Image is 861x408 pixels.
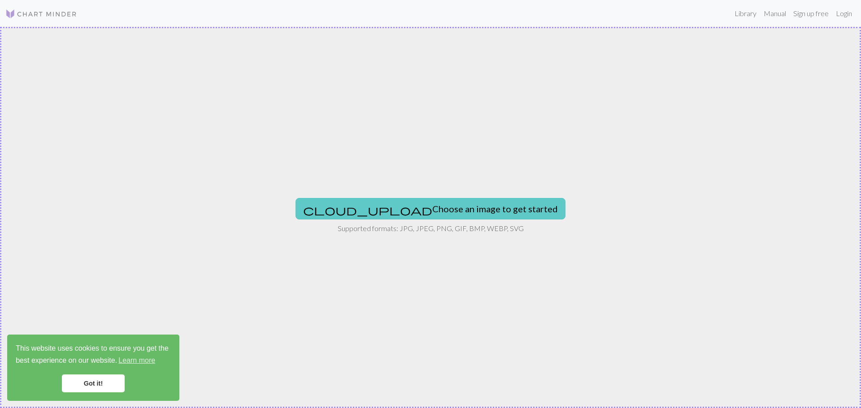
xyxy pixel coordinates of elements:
[7,335,179,401] div: cookieconsent
[296,198,565,219] button: Choose an image to get started
[16,343,171,367] span: This website uses cookies to ensure you get the best experience on our website.
[303,204,432,216] span: cloud_upload
[760,4,790,22] a: Manual
[5,9,77,19] img: Logo
[731,4,760,22] a: Library
[62,374,125,392] a: dismiss cookie message
[790,4,832,22] a: Sign up free
[338,223,524,234] p: Supported formats: JPG, JPEG, PNG, GIF, BMP, WEBP, SVG
[832,4,856,22] a: Login
[117,354,157,367] a: learn more about cookies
